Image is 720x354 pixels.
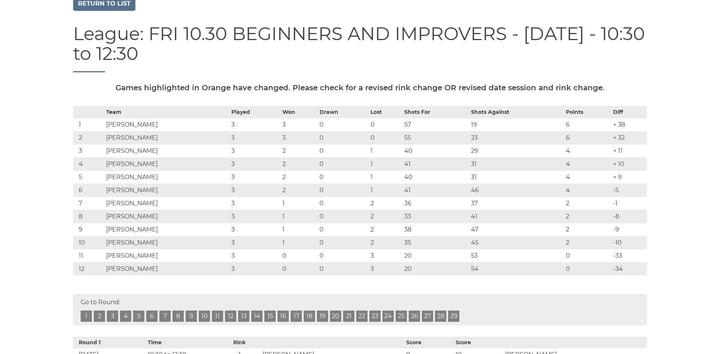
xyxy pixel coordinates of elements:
[318,106,368,118] th: Drawn
[402,210,469,223] td: 33
[229,144,280,157] td: 3
[229,157,280,170] td: 3
[104,236,229,249] td: [PERSON_NAME]
[104,157,229,170] td: [PERSON_NAME]
[280,170,318,184] td: 2
[280,157,318,170] td: 2
[318,210,368,223] td: 0
[469,236,564,249] td: 45
[564,184,611,197] td: 4
[120,311,131,322] a: 4
[225,311,236,322] a: 12
[172,311,184,322] a: 8
[318,118,368,131] td: 0
[318,131,368,144] td: 0
[611,118,647,131] td: + 38
[369,249,402,262] td: 3
[382,311,394,322] a: 24
[318,157,368,170] td: 0
[251,311,262,322] a: 14
[469,118,564,131] td: 19
[369,106,402,118] th: Lost
[229,131,280,144] td: 3
[611,236,647,249] td: -10
[133,311,144,322] a: 5
[469,106,564,118] th: Shots Against
[369,170,402,184] td: 1
[564,249,611,262] td: 0
[469,144,564,157] td: 29
[73,294,647,326] div: Go to Round:
[280,144,318,157] td: 2
[435,311,446,322] a: 28
[330,311,341,322] a: 20
[280,197,318,210] td: 1
[318,144,368,157] td: 0
[146,337,219,348] th: Time
[73,249,104,262] td: 11
[73,337,146,348] th: Round 1
[73,24,647,72] h1: League: FRI 10.30 BEGINNERS AND IMPROVERS - [DATE] - 10:30 to 12:30
[611,262,647,275] td: -34
[564,131,611,144] td: 6
[448,311,459,322] a: 29
[104,262,229,275] td: [PERSON_NAME]
[402,262,469,275] td: 20
[469,223,564,236] td: 47
[104,144,229,157] td: [PERSON_NAME]
[229,249,280,262] td: 3
[564,223,611,236] td: 2
[318,249,368,262] td: 0
[611,106,647,118] th: Diff
[280,118,318,131] td: 3
[73,144,104,157] td: 3
[318,236,368,249] td: 0
[229,236,280,249] td: 3
[369,210,402,223] td: 2
[402,157,469,170] td: 41
[409,311,420,322] a: 26
[280,249,318,262] td: 0
[229,210,280,223] td: 3
[564,118,611,131] td: 6
[469,184,564,197] td: 46
[291,311,302,322] a: 17
[81,311,92,322] a: 1
[402,197,469,210] td: 36
[317,311,328,322] a: 19
[280,236,318,249] td: 1
[402,184,469,197] td: 41
[469,131,564,144] td: 23
[611,210,647,223] td: -8
[219,337,260,348] th: Rink
[229,106,280,118] th: Played
[73,210,104,223] td: 8
[280,106,318,118] th: Won
[564,170,611,184] td: 4
[369,157,402,170] td: 1
[73,223,104,236] td: 9
[469,197,564,210] td: 37
[564,197,611,210] td: 2
[94,311,105,322] a: 2
[369,311,381,322] a: 23
[73,197,104,210] td: 7
[199,311,210,322] a: 10
[611,197,647,210] td: -1
[402,106,469,118] th: Shots For
[73,84,647,92] h5: Games highlighted in Orange have changed. Please check for a revised rink change OR revised date ...
[229,262,280,275] td: 3
[229,118,280,131] td: 3
[564,210,611,223] td: 2
[107,311,118,322] a: 3
[469,210,564,223] td: 41
[564,236,611,249] td: 2
[402,223,469,236] td: 38
[469,170,564,184] td: 31
[280,184,318,197] td: 2
[611,184,647,197] td: -5
[564,106,611,118] th: Points
[104,197,229,210] td: [PERSON_NAME]
[146,311,157,322] a: 6
[422,311,433,322] a: 27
